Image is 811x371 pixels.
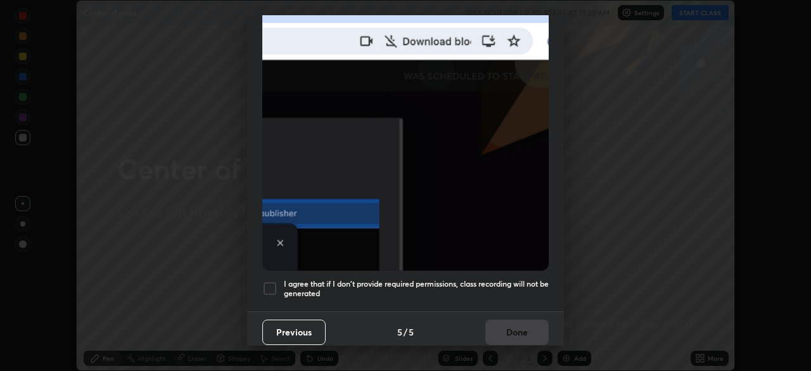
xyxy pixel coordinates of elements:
[404,325,407,339] h4: /
[409,325,414,339] h4: 5
[284,279,549,299] h5: I agree that if I don't provide required permissions, class recording will not be generated
[397,325,402,339] h4: 5
[262,320,326,345] button: Previous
